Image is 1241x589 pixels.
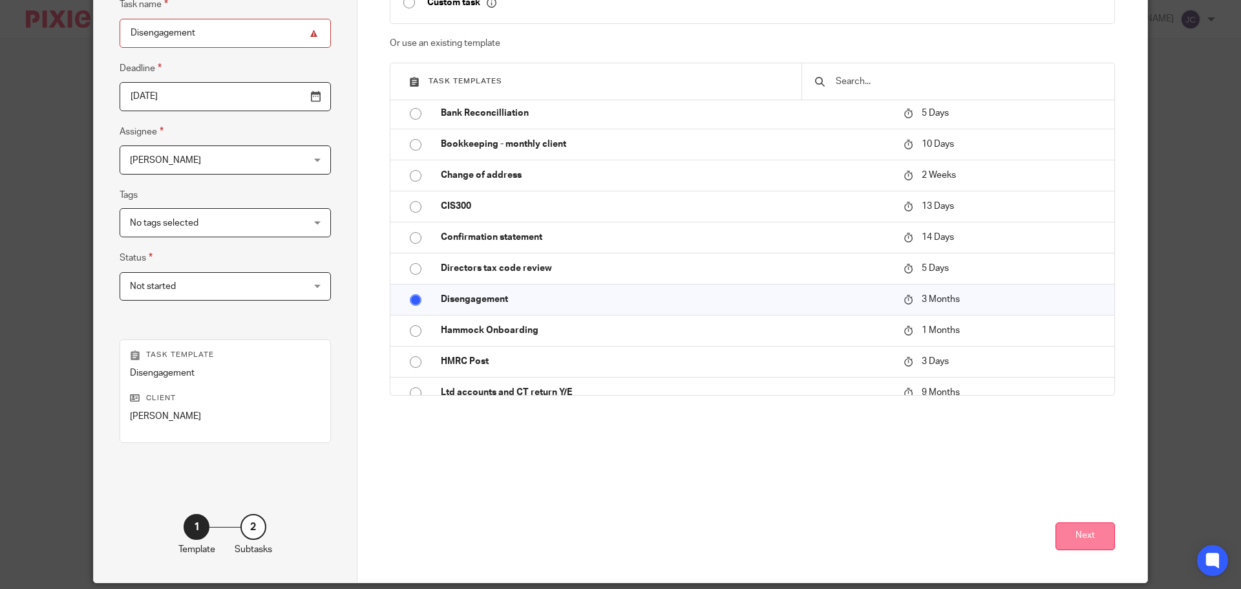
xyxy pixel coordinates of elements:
[130,219,198,228] span: No tags selected
[922,202,954,211] span: 13 Days
[441,293,891,306] p: Disengagement
[130,410,321,423] p: [PERSON_NAME]
[120,250,153,265] label: Status
[1055,522,1115,550] button: Next
[429,78,502,85] span: Task templates
[441,231,891,244] p: Confirmation statement
[441,262,891,275] p: Directors tax code review
[184,514,209,540] div: 1
[441,200,891,213] p: CIS300
[922,357,949,366] span: 3 Days
[922,140,954,149] span: 10 Days
[178,543,215,556] p: Template
[922,326,960,335] span: 1 Months
[441,386,891,399] p: Ltd accounts and CT return Y/E
[130,156,201,165] span: [PERSON_NAME]
[441,324,891,337] p: Hammock Onboarding
[922,264,949,273] span: 5 Days
[922,233,954,242] span: 14 Days
[130,282,176,291] span: Not started
[834,74,1101,89] input: Search...
[120,82,331,111] input: Use the arrow keys to pick a date
[130,367,321,380] p: Disengagement
[922,388,960,397] span: 9 Months
[922,109,949,118] span: 5 Days
[120,61,162,76] label: Deadline
[130,350,321,360] p: Task template
[130,393,321,403] p: Client
[441,169,891,182] p: Change of address
[922,171,956,180] span: 2 Weeks
[441,138,891,151] p: Bookkeeping - monthly client
[120,19,331,48] input: Task name
[441,355,891,368] p: HMRC Post
[120,124,164,139] label: Assignee
[390,37,1116,50] p: Or use an existing template
[441,107,891,120] p: Bank Reconcilliation
[235,543,272,556] p: Subtasks
[120,189,138,202] label: Tags
[922,295,960,304] span: 3 Months
[240,514,266,540] div: 2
